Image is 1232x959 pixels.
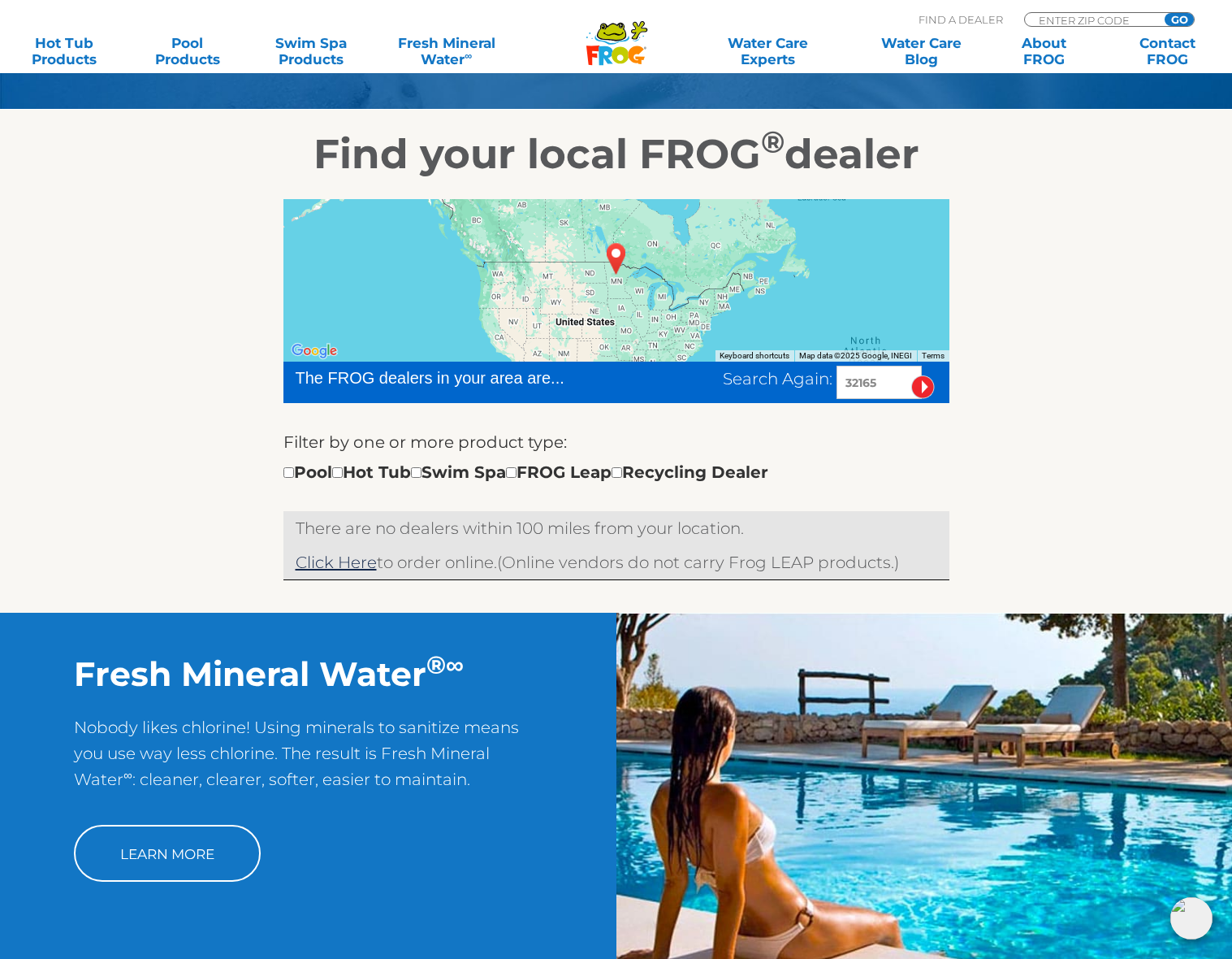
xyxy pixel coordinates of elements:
span: Search Again: [723,369,832,388]
p: Nobody likes chlorine! Using minerals to sanitize means you use way less chlorine. The result is ... [74,714,542,809]
a: AboutFROG [996,35,1092,67]
a: Hot TubProducts [16,35,112,67]
span: Map data ©2025 Google, INEGI [799,351,912,360]
div: The FROG dealers in your area are... [296,366,623,390]
a: Click Here [296,553,377,572]
a: ContactFROG [1120,35,1216,67]
img: openIcon [1170,897,1213,939]
h2: Find your local FROG dealer [117,130,1116,179]
sup: ® [426,649,446,680]
a: Water CareBlog [873,35,969,67]
a: Fresh MineralWater∞ [387,35,507,67]
a: Terms [922,351,945,360]
sup: ® [761,124,785,160]
div: Pool Hot Tub Swim Spa FROG Leap Recycling Dealer [283,459,768,485]
button: Keyboard shortcuts [720,350,789,362]
img: Google [287,341,341,362]
a: Water CareExperts [689,35,845,67]
input: Zip Code Form [1037,13,1147,27]
sup: ∞ [446,649,464,680]
a: Swim SpaProducts [263,35,359,67]
p: Find A Dealer [919,12,1003,27]
div: USA [598,236,635,280]
a: Open this area in Google Maps (opens a new window) [287,341,341,362]
sup: ∞ [123,767,132,783]
input: GO [1165,13,1194,26]
input: Submit [911,375,935,399]
a: Learn More [74,825,261,882]
sup: ∞ [465,50,472,62]
p: (Online vendors do not carry Frog LEAP products.) [296,549,937,575]
p: There are no dealers within 100 miles from your location. [296,515,937,541]
label: Filter by one or more product type: [283,429,567,455]
h2: Fresh Mineral Water [74,653,542,694]
span: to order online. [296,553,497,572]
a: PoolProducts [140,35,236,67]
